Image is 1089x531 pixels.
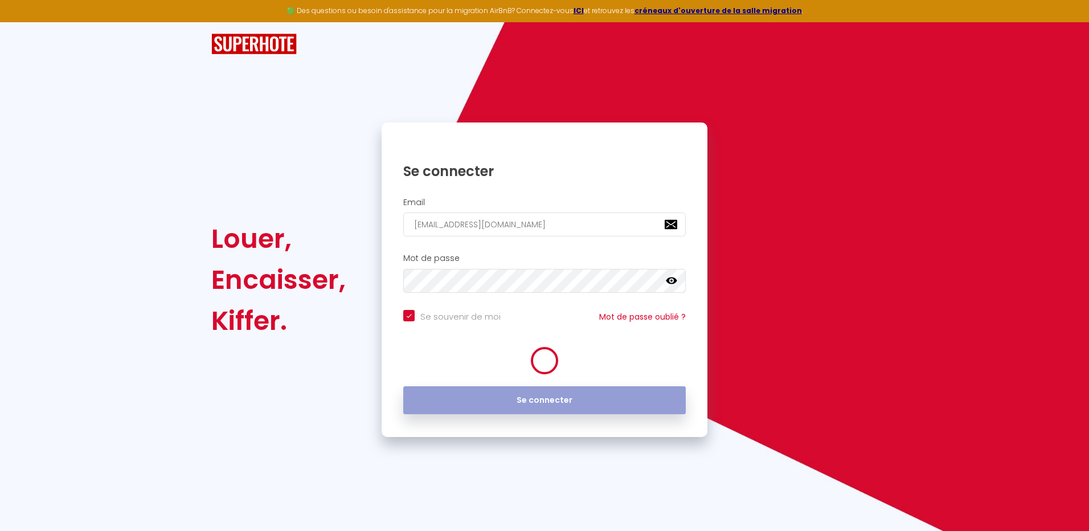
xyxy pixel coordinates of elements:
[211,218,346,259] div: Louer,
[403,254,686,263] h2: Mot de passe
[634,6,802,15] a: créneaux d'ouverture de la salle migration
[9,5,43,39] button: Ouvrir le widget de chat LiveChat
[211,300,346,341] div: Kiffer.
[211,259,346,300] div: Encaisser,
[403,386,686,415] button: Se connecter
[211,34,297,55] img: SuperHote logo
[403,162,686,180] h1: Se connecter
[403,198,686,207] h2: Email
[403,213,686,236] input: Ton Email
[599,311,686,322] a: Mot de passe oublié ?
[574,6,584,15] a: ICI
